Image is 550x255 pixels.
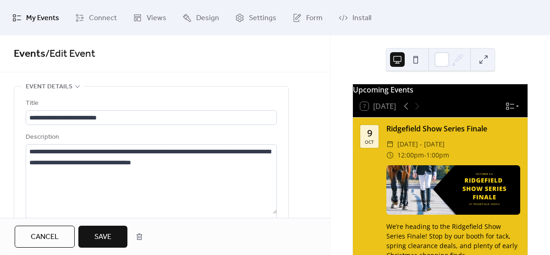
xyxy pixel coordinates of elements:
span: 1:00pm [426,150,449,161]
span: [DATE] - [DATE] [397,139,445,150]
a: Views [126,4,173,32]
button: Cancel [15,226,75,248]
span: Design [196,11,219,25]
a: Settings [228,4,283,32]
div: ​ [386,139,394,150]
span: Settings [249,11,276,25]
span: Cancel [31,232,59,243]
div: Title [26,98,275,109]
a: Install [332,4,378,32]
div: ​ [386,150,394,161]
span: My Events [26,11,59,25]
a: Connect [68,4,124,32]
span: Form [306,11,323,25]
span: Save [94,232,111,243]
span: Event details [26,81,72,92]
div: Description [26,132,275,143]
span: 12:00pm [397,150,424,161]
div: 9 [367,129,372,138]
a: Design [176,4,226,32]
a: My Events [5,4,66,32]
a: Form [286,4,330,32]
span: Views [147,11,166,25]
img: Ridgefield Show Series Finale event image [386,165,520,215]
div: Ridgefield Show Series Finale [386,123,520,134]
button: Save [78,226,127,248]
span: Connect [89,11,117,25]
span: / Edit Event [45,44,95,64]
div: Oct [365,140,374,144]
span: - [424,150,426,161]
div: Upcoming Events [353,84,528,95]
a: Events [14,44,45,64]
span: Install [352,11,371,25]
